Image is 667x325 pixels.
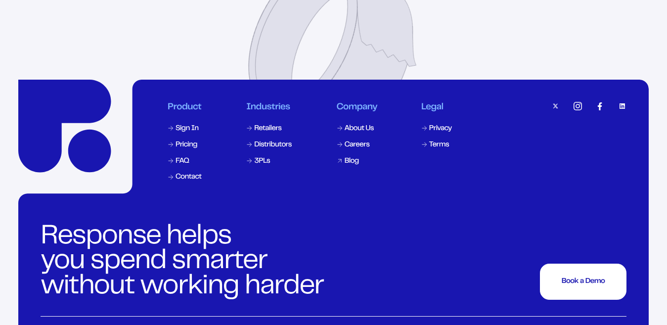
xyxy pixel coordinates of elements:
[429,125,452,133] div: Privacy
[18,80,111,172] a: Response Home
[345,125,374,133] div: About Us
[167,139,203,150] a: Pricing
[336,123,378,134] a: About Us
[429,141,449,149] div: Terms
[254,158,270,165] div: 3PLs
[420,123,453,134] a: Privacy
[176,174,201,181] div: Contact
[254,125,281,133] div: Retailers
[176,125,198,133] div: Sign In
[254,141,292,149] div: Distributors
[336,156,378,167] a: Blog
[167,172,203,183] a: Contact
[562,278,605,285] div: Book a Demo
[245,123,293,134] a: Retailers
[176,158,189,165] div: FAQ
[337,102,377,113] div: Company
[574,102,582,110] img: instagram
[336,139,378,150] a: Careers
[168,102,202,113] div: Product
[246,102,292,113] div: Industries
[551,102,560,110] img: twitter
[167,123,203,134] a: Sign In
[41,225,329,300] div: Response helps you spend smarter without working harder
[245,139,293,150] a: Distributors
[345,141,370,149] div: Careers
[176,141,197,149] div: Pricing
[420,139,453,150] a: Terms
[167,156,203,167] a: FAQ
[421,102,453,113] div: Legal
[345,158,359,165] div: Blog
[618,102,626,110] img: linkedin
[245,156,293,167] a: 3PLs
[596,102,604,110] img: facebook
[540,264,626,300] button: Book a DemoBook a DemoBook a DemoBook a Demo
